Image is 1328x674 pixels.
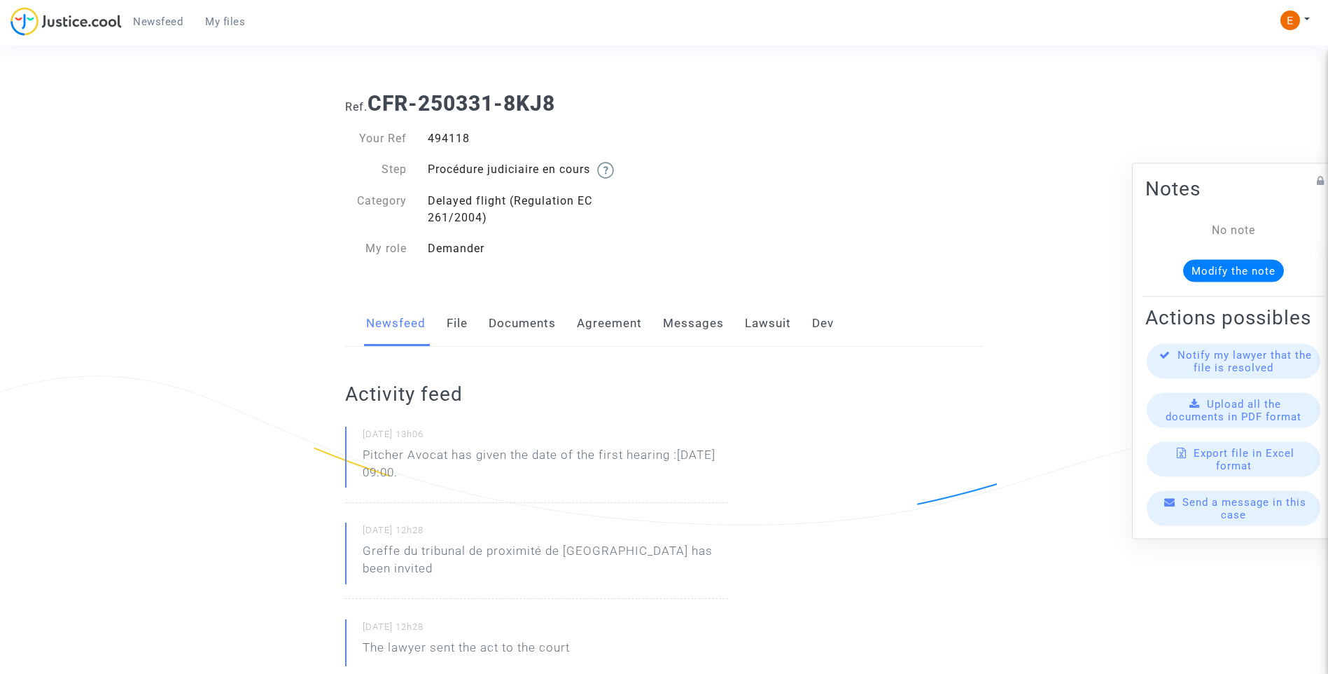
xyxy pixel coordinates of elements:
div: No note [1166,222,1301,239]
div: Delayed flight (Regulation EC 261/2004) [417,193,664,226]
div: My role [335,240,417,257]
div: Step [335,161,417,179]
h2: Notes [1145,177,1322,201]
span: Newsfeed [133,15,183,28]
b: CFR-250331-8KJ8 [368,91,555,116]
small: [DATE] 13h06 [363,428,728,446]
p: Greffe du tribunal de proximité de [GEOGRAPHIC_DATA] has been invited [363,542,728,584]
span: Export file in Excel format [1194,447,1294,472]
a: Dev [812,301,834,347]
a: Lawsuit [745,301,791,347]
p: The lawyer sent the act to the court [363,639,570,663]
div: Demander [417,240,664,257]
span: Notify my lawyer that the file is resolved [1177,349,1312,374]
span: Ref. [345,100,368,114]
a: File [447,301,468,347]
span: Upload all the documents in PDF format [1166,398,1301,423]
a: Documents [489,301,556,347]
h2: Actions possibles [1145,305,1322,330]
span: Send a message in this case [1182,496,1306,521]
small: [DATE] 12h28 [363,621,728,639]
img: help.svg [597,162,614,179]
p: Pitcher Avocat has given the date of the first hearing :[DATE] 09:00. [363,446,728,488]
button: Modify the note [1183,260,1284,282]
span: My files [205,15,245,28]
a: My files [194,11,256,32]
div: Procédure judiciaire en cours [417,161,664,179]
div: Your Ref [335,130,417,147]
a: Newsfeed [366,301,426,347]
div: 494118 [417,130,664,147]
div: Category [335,193,417,226]
img: ACg8ocIeiFvHKe4dA5oeRFd_CiCnuxWUEc1A2wYhRJE3TTWt=s96-c [1280,11,1300,30]
a: Messages [663,301,724,347]
small: [DATE] 12h28 [363,524,728,542]
a: Newsfeed [122,11,194,32]
h2: Activity feed [345,382,728,406]
img: jc-logo.svg [11,7,122,36]
a: Agreement [577,301,642,347]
